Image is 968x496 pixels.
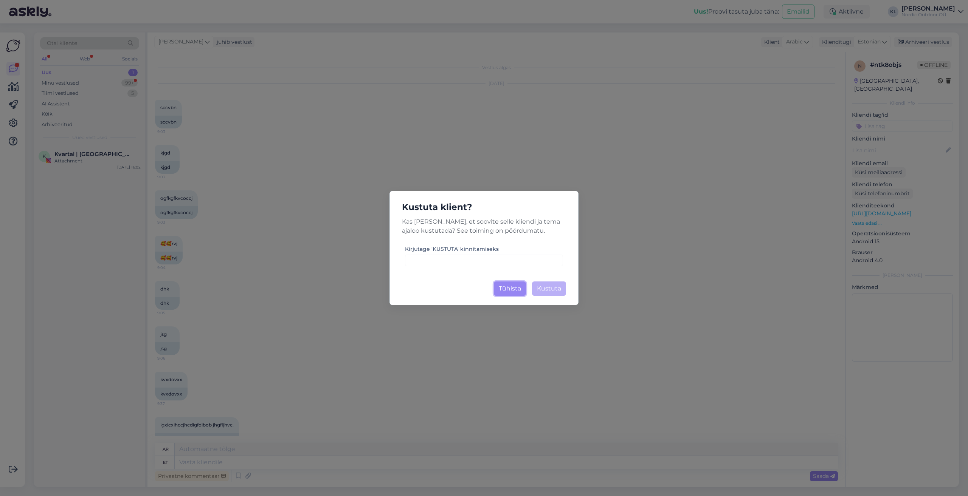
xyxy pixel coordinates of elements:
button: Tühista [494,281,526,296]
label: Kirjutage 'KUSTUTA' kinnitamiseks [405,245,499,253]
h5: Kustuta klient? [396,200,572,214]
button: Kustuta [532,281,566,296]
p: Kas [PERSON_NAME], et soovite selle kliendi ja tema ajaloo kustutada? See toiming on pöördumatu. [396,217,572,235]
span: Kustuta [537,285,561,292]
